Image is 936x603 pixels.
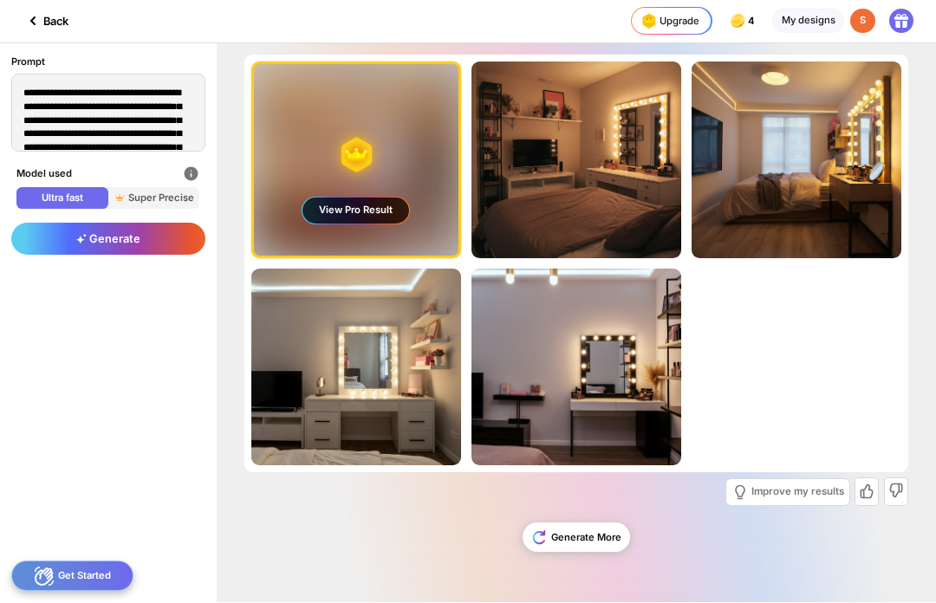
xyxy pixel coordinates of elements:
img: upgrade-nav-btn-icon.gif [638,10,660,33]
div: My designs [772,10,844,35]
span: Super Precise [108,191,200,205]
div: Generate More [523,523,630,553]
div: View Pro Result [302,198,409,224]
div: Get Started [11,561,133,592]
div: Prompt [11,55,205,71]
div: Upgrade [638,10,700,33]
span: 4 [748,16,758,28]
div: Back [23,11,68,32]
span: Ultra fast [16,191,108,205]
div: Model used [16,166,199,183]
span: Generate [76,233,140,246]
div: Improve my results [751,488,844,498]
div: S [850,10,875,35]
